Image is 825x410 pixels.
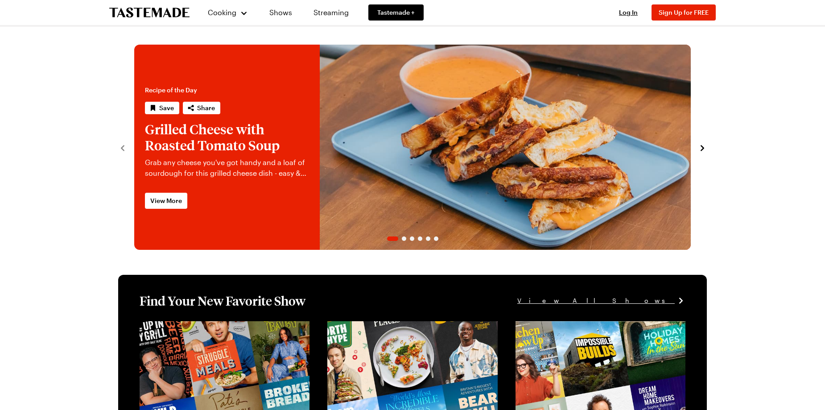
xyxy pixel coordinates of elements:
[387,236,398,241] span: Go to slide 1
[610,8,646,17] button: Log In
[517,296,685,306] a: View All Shows
[145,193,187,209] a: View More
[140,293,305,309] h1: Find Your New Favorite Show
[208,8,236,17] span: Cooking
[517,296,675,306] span: View All Shows
[109,8,190,18] a: To Tastemade Home Page
[134,45,691,250] div: 1 / 6
[140,322,261,331] a: View full content for [object Object]
[118,142,127,153] button: navigate to previous item
[418,236,422,241] span: Go to slide 4
[145,102,179,114] button: Save recipe
[207,2,248,23] button: Cooking
[516,322,637,331] a: View full content for [object Object]
[402,236,406,241] span: Go to slide 2
[327,322,449,331] a: View full content for [object Object]
[410,236,414,241] span: Go to slide 3
[377,8,415,17] span: Tastemade +
[434,236,438,241] span: Go to slide 6
[197,104,215,112] span: Share
[183,102,220,114] button: Share
[368,4,424,21] a: Tastemade +
[159,104,174,112] span: Save
[619,8,638,16] span: Log In
[652,4,716,21] button: Sign Up for FREE
[426,236,430,241] span: Go to slide 5
[698,142,707,153] button: navigate to next item
[150,196,182,205] span: View More
[659,8,709,16] span: Sign Up for FREE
